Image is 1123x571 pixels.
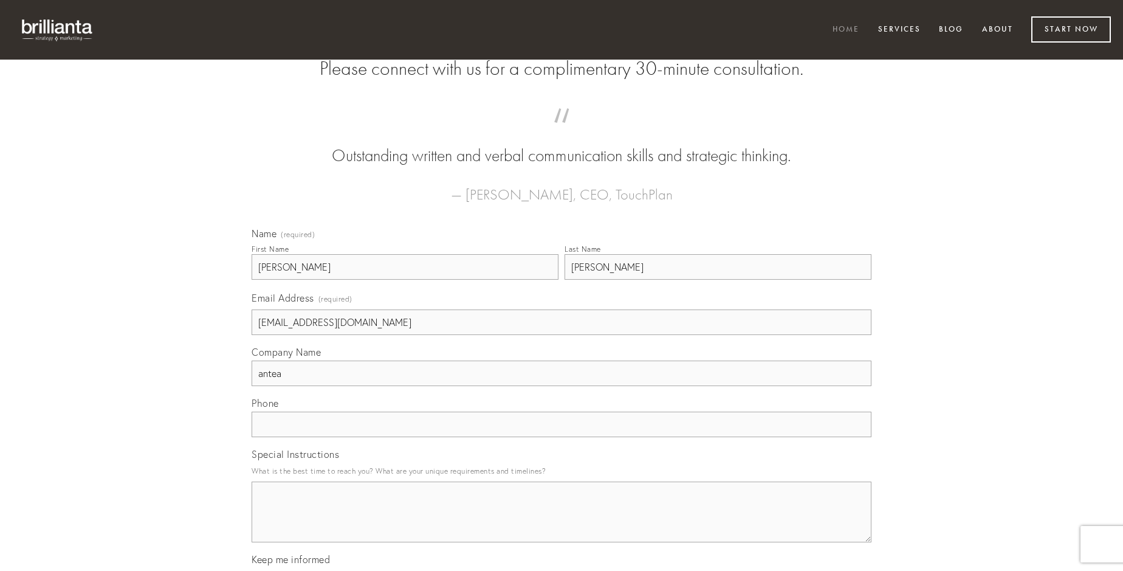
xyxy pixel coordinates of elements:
[281,231,315,238] span: (required)
[252,448,339,460] span: Special Instructions
[974,20,1021,40] a: About
[252,292,314,304] span: Email Address
[931,20,971,40] a: Blog
[271,120,852,168] blockquote: Outstanding written and verbal communication skills and strategic thinking.
[12,12,103,47] img: brillianta - research, strategy, marketing
[252,346,321,358] span: Company Name
[825,20,867,40] a: Home
[1031,16,1111,43] a: Start Now
[252,244,289,254] div: First Name
[318,291,352,307] span: (required)
[252,397,279,409] span: Phone
[271,120,852,144] span: “
[252,227,276,240] span: Name
[252,553,330,566] span: Keep me informed
[271,168,852,207] figcaption: — [PERSON_NAME], CEO, TouchPlan
[252,463,871,479] p: What is the best time to reach you? What are your unique requirements and timelines?
[870,20,929,40] a: Services
[565,244,601,254] div: Last Name
[252,57,871,80] h2: Please connect with us for a complimentary 30-minute consultation.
